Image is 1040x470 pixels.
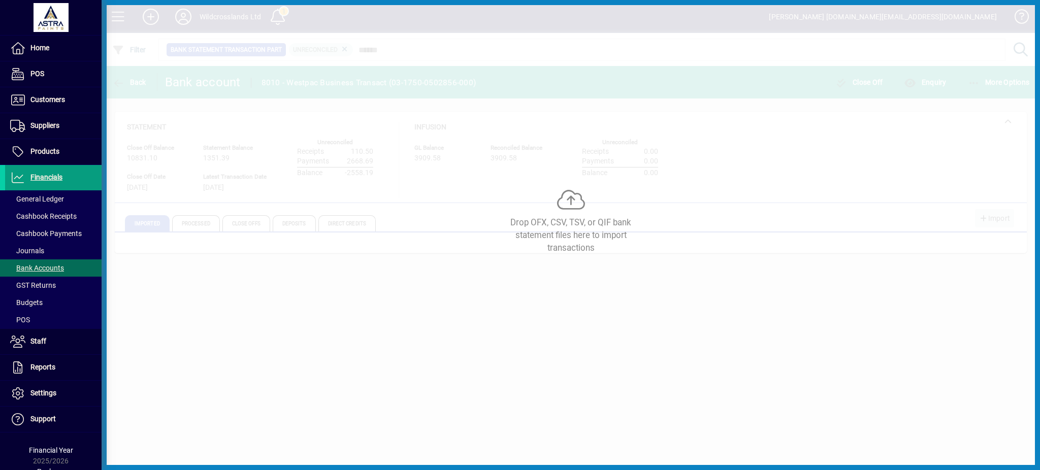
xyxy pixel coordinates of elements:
span: Home [30,44,49,52]
a: Reports [5,355,102,380]
a: POS [5,61,102,87]
span: Products [30,147,59,155]
a: General Ledger [5,190,102,208]
span: Budgets [10,298,43,307]
span: POS [10,316,30,324]
span: Financials [30,173,62,181]
a: Suppliers [5,113,102,139]
a: Home [5,36,102,61]
a: Products [5,139,102,164]
a: Bank Accounts [5,259,102,277]
span: Bank Accounts [10,264,64,272]
span: Settings [30,389,56,397]
span: Suppliers [30,121,59,129]
a: Support [5,407,102,432]
span: Cashbook Payments [10,229,82,238]
span: Financial Year [29,446,73,454]
span: GST Returns [10,281,56,289]
span: Reports [30,363,55,371]
a: Staff [5,329,102,354]
span: Staff [30,337,46,345]
a: Cashbook Payments [5,225,102,242]
div: Drop OFX, CSV, TSV, or QIF bank statement files here to import transactions [495,216,647,255]
a: Customers [5,87,102,113]
a: Settings [5,381,102,406]
span: Journals [10,247,44,255]
a: Budgets [5,294,102,311]
span: Customers [30,95,65,104]
span: POS [30,70,44,78]
span: General Ledger [10,195,64,203]
span: Support [30,415,56,423]
a: Journals [5,242,102,259]
a: Cashbook Receipts [5,208,102,225]
a: GST Returns [5,277,102,294]
span: Cashbook Receipts [10,212,77,220]
a: POS [5,311,102,328]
